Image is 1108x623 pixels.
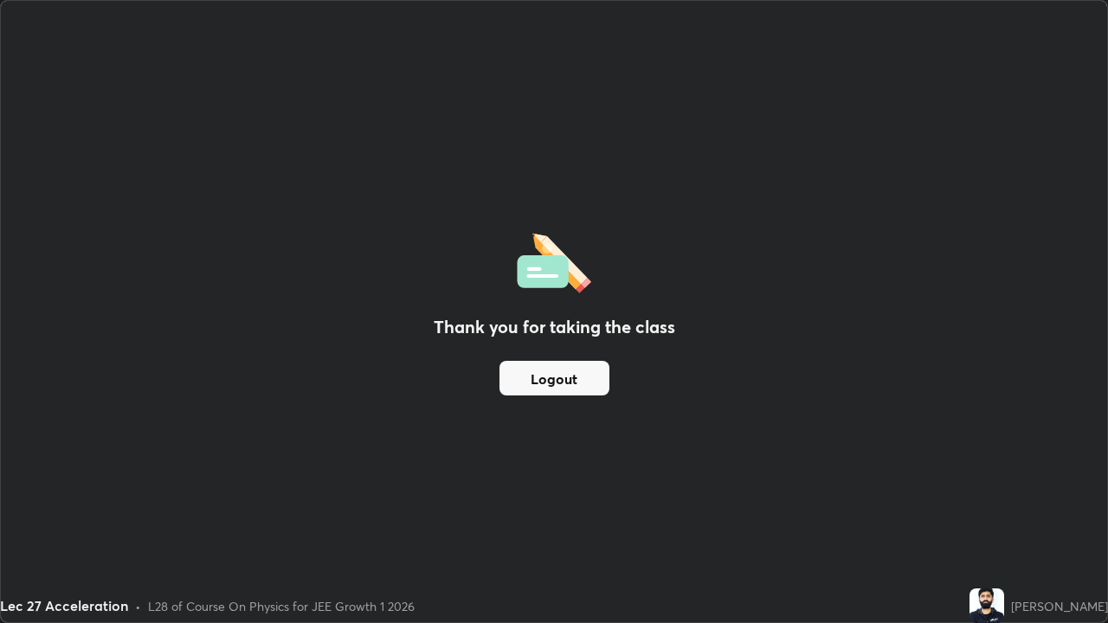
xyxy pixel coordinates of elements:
img: 2349b454c6bd44f8ab76db58f7b727f7.jpg [969,588,1004,623]
button: Logout [499,361,609,395]
div: • [135,597,141,615]
div: [PERSON_NAME] [1011,597,1108,615]
div: L28 of Course On Physics for JEE Growth 1 2026 [148,597,415,615]
h2: Thank you for taking the class [434,314,675,340]
img: offlineFeedback.1438e8b3.svg [517,228,591,293]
